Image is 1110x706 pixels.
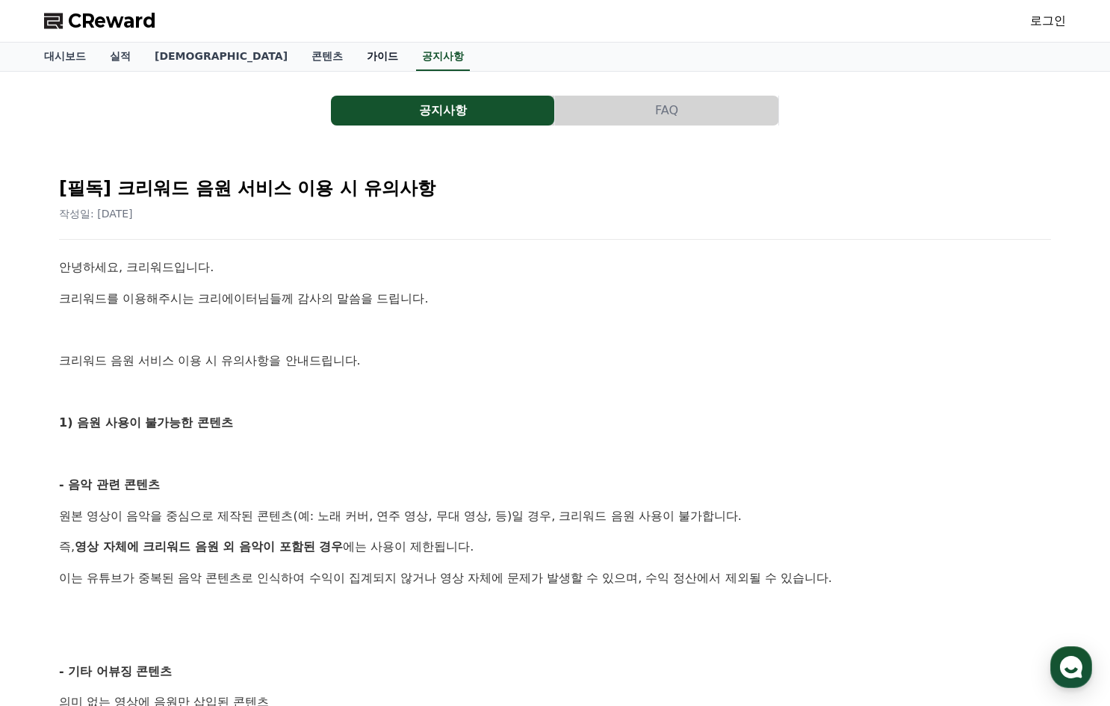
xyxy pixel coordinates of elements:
[59,351,1051,371] p: 크리워드 음원 서비스 이용 시 유의사항을 안내드립니다.
[59,569,1051,588] p: 이는 유튜브가 중복된 음악 콘텐츠로 인식하여 수익이 집계되지 않거나 영상 자체에 문제가 발생할 수 있으며, 수익 정산에서 제외될 수 있습니다.
[59,537,1051,557] p: 즉, 에는 사용이 제한됩니다.
[143,43,300,71] a: [DEMOGRAPHIC_DATA]
[59,258,1051,277] p: 안녕하세요, 크리워드입니다.
[59,507,1051,526] p: 원본 영상이 음악을 중심으로 제작된 콘텐츠(예: 노래 커버, 연주 영상, 무대 영상, 등)일 경우, 크리워드 음원 사용이 불가합니다.
[1030,12,1066,30] a: 로그인
[355,43,410,71] a: 가이드
[231,496,249,508] span: 설정
[59,664,172,678] strong: - 기타 어뷰징 콘텐츠
[99,474,193,511] a: 대화
[68,9,156,33] span: CReward
[98,43,143,71] a: 실적
[59,289,1051,309] p: 크리워드를 이용해주시는 크리에이터님들께 감사의 말씀을 드립니다.
[59,208,133,220] span: 작성일: [DATE]
[59,415,233,430] strong: 1) 음원 사용이 불가능한 콘텐츠
[137,497,155,509] span: 대화
[416,43,470,71] a: 공지사항
[47,496,56,508] span: 홈
[331,96,554,126] button: 공지사항
[32,43,98,71] a: 대시보드
[59,477,160,492] strong: - 음악 관련 콘텐츠
[75,539,343,554] strong: 영상 자체에 크리워드 음원 외 음악이 포함된 경우
[331,96,555,126] a: 공지사항
[59,176,1051,200] h2: [필독] 크리워드 음원 서비스 이용 시 유의사항
[555,96,778,126] button: FAQ
[300,43,355,71] a: 콘텐츠
[193,474,287,511] a: 설정
[4,474,99,511] a: 홈
[44,9,156,33] a: CReward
